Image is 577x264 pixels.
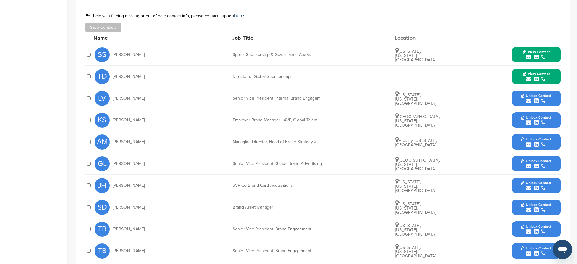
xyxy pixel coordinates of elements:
div: Employer Brand Manager - AVP, Global Talent Acquisition Marketing & Branding [233,118,323,122]
span: JH [95,178,110,193]
button: Unlock Contact [514,177,559,195]
button: Unlock Contact [514,111,559,129]
span: AM [95,134,110,150]
span: SD [95,200,110,215]
span: TB [95,222,110,237]
span: [PERSON_NAME] [113,53,145,57]
button: View Contact [516,46,557,64]
span: [GEOGRAPHIC_DATA], [US_STATE], [GEOGRAPHIC_DATA] [395,158,440,171]
button: Unlock Contact [514,133,559,151]
span: [PERSON_NAME] [113,96,145,101]
button: Unlock Contact [514,242,559,260]
span: SS [95,47,110,62]
div: Job Title [232,35,323,41]
div: Senior Vice President, Global Brand Advertising [233,162,323,166]
span: [PERSON_NAME] [113,162,145,166]
span: TD [95,69,110,84]
span: View Contact [523,50,550,54]
div: Director of Global Sponsorships [233,74,323,79]
div: Name [93,35,160,41]
button: Unlock Contact [514,89,559,107]
span: [PERSON_NAME] [113,205,145,210]
button: View Contact [516,68,557,86]
span: Unlock Contact [521,224,551,229]
span: [PERSON_NAME] [113,183,145,188]
span: GL [95,156,110,171]
span: KS [95,113,110,128]
span: [PERSON_NAME] [113,74,145,79]
span: [PERSON_NAME] [113,249,145,253]
span: Unlock Contact [521,203,551,207]
button: Unlock Contact [514,198,559,216]
div: Sports Sponsorship & Governance Analyst [233,53,323,57]
div: Senior Vice President, Brand Engagement [233,227,323,231]
button: Unlock Contact [514,220,559,238]
span: [US_STATE], [US_STATE], [GEOGRAPHIC_DATA] [395,180,436,193]
span: Unlock Contact [521,94,551,98]
span: [PERSON_NAME] [113,118,145,122]
span: [US_STATE], [US_STATE], [GEOGRAPHIC_DATA] [395,245,436,259]
button: Unlock Contact [514,155,559,173]
span: Unlock Contact [521,137,551,141]
iframe: Button to launch messaging window [553,240,572,259]
span: TB [95,243,110,259]
a: here [234,13,244,19]
span: [US_STATE], [US_STATE], [GEOGRAPHIC_DATA] [395,92,436,106]
span: [PERSON_NAME] [113,227,145,231]
span: [US_STATE], [US_STATE], [GEOGRAPHIC_DATA] [395,49,436,62]
div: Brand Asset Manager [233,205,323,210]
div: For help with finding missing or out-of-date contact info, please contact support . [85,13,561,18]
span: Unlock Contact [521,181,551,185]
span: Ardsley, [US_STATE], [GEOGRAPHIC_DATA] [395,138,437,147]
span: [PERSON_NAME] [113,140,145,144]
div: Senior Vice President, Internal Brand Engagement [233,96,323,101]
div: Managing Director, Head of Brand Strategy & Marketing Insights/Analytics, Global Marketing Team [233,140,323,144]
span: [US_STATE], [US_STATE], [GEOGRAPHIC_DATA] [395,201,436,215]
span: LV [95,91,110,106]
div: SVP Co-Brand Card Acquisitions [233,183,323,188]
button: Save Contacts [85,23,121,32]
span: [GEOGRAPHIC_DATA], [US_STATE], [GEOGRAPHIC_DATA] [395,114,440,128]
div: Location [395,35,440,41]
span: View Contact [523,72,550,76]
span: Unlock Contact [521,115,551,120]
span: [US_STATE], [US_STATE], [GEOGRAPHIC_DATA] [395,223,436,237]
span: Unlock Contact [521,246,551,250]
span: Unlock Contact [521,159,551,163]
div: Senior Vice President, Brand Engagement [233,249,323,253]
